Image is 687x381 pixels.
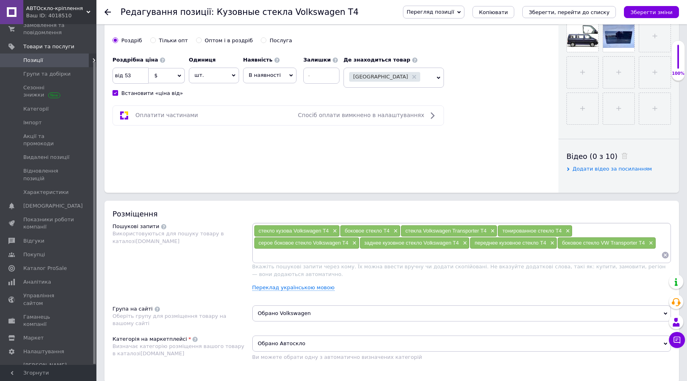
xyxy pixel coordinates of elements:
div: Ви можете обрати одну з автоматично визначених категорій [252,354,671,361]
div: Повернутися назад [104,9,111,15]
p: Ищете идеальные стекла для вашего T4? У нас — именно то, что нужно: Кузовные стекла,цельные блоки... [8,22,429,30]
div: 100% [672,71,685,76]
div: Оптом і в роздріб [205,37,253,44]
span: Маркет [23,334,44,342]
span: Імпорт [23,119,42,126]
span: Товари та послуги [23,43,74,50]
i: Зберегти зміни [630,9,673,15]
span: × [331,228,337,235]
span: Додати відео за посиланням [572,166,652,172]
span: В наявності [249,72,281,78]
span: × [489,228,495,235]
span: Вкажіть пошукові запити через кому. Їх можна ввести вручну чи додати скопійовані. Не вказуйте дод... [252,264,666,277]
span: Налаштування [23,348,64,355]
span: × [392,228,398,235]
span: Видалені позиції [23,154,70,161]
button: Чат з покупцем [669,332,685,348]
div: Послуга [270,37,292,44]
span: [DEMOGRAPHIC_DATA] [23,202,83,210]
div: Встановити «ціна від» [121,90,183,97]
b: Залишки [303,57,331,63]
span: шт. [189,68,239,83]
button: Копіювати [472,6,514,18]
span: стекла Volkswagen Transporter T4 [405,228,487,234]
span: Позиції [23,57,43,64]
b: Де знаходиться товар [343,57,410,63]
p: ✅ Стекла с заводской точностью под посадочные места ✅ Безопасность, прочность, эстетика — в одном... [8,62,429,71]
span: $ [154,72,157,78]
div: Тільки опт [159,37,188,44]
p: Цену и наличие нужного стекла уточняйте у нашего менеджера. [8,49,429,57]
span: Спосіб оплати вимкнено в налаштуваннях [298,112,424,118]
span: Сезонні знижки [23,84,74,99]
span: Показники роботи компанії [23,216,74,231]
h1: Редагування позиції: Кузовные стекла Volkswagen T4 [121,7,359,17]
div: Роздріб [121,37,142,44]
span: Обрано Volkswagen [252,305,671,321]
span: від [113,72,123,80]
span: АВТОскло-кріплення [26,5,86,12]
span: Каталог ProSale [23,265,67,272]
strong: Серые [108,36,125,42]
button: Зберегти зміни [624,6,679,18]
p: 👉 Подберите идеальный вариант для передней, боковой или задней части кузова — и сделайте ваш Volk... [8,76,429,84]
a: Переклад українською мовою [252,284,335,291]
span: Використовуються для пошуку товару в каталозі [DOMAIN_NAME] [112,231,224,244]
strong: Кузовные стекла Volkswagen T4 — с характером и защитой! [14,9,170,15]
b: Наявність [243,57,272,63]
input: - [303,68,339,84]
strong: Тонированные [14,36,53,42]
button: Зберегти, перейти до списку [522,6,616,18]
span: × [647,240,653,247]
span: Аналітика [23,278,51,286]
span: Обрано Автоскло [252,336,671,352]
span: × [564,228,570,235]
span: Групи та добірки [23,70,71,78]
div: Пошукові запити [112,223,159,230]
b: Одиниця [189,57,216,63]
p: 🔹 — стиль и комфорт 🔹 — элегантный нейтральный оттенок 🔹 — защита от солнца и перегрева [8,35,429,44]
span: тонированное стекло T4 [502,228,561,234]
span: Визначає категорію розміщення вашого товару в каталозі [DOMAIN_NAME] [112,343,244,356]
body: Редактор, 5ABB4AEC-4868-4BC4-AD0C-F604459950A2 [8,8,429,84]
span: Перегляд позиції [407,9,454,15]
p: 🚐 [8,8,429,16]
i: Зберегти, перейти до списку [529,9,609,15]
div: Категорія на маркетплейсі [112,336,187,343]
div: 100% Якість заповнення [671,40,685,81]
b: Роздрібна ціна [112,57,158,63]
div: Розміщення [112,209,671,219]
div: Група на сайті [112,305,153,313]
span: Замовлення та повідомлення [23,22,74,36]
span: Відгуки [23,237,44,245]
div: Ваш ID: 4018510 [26,12,96,19]
span: стекло кузова Volkswagen T4 [259,228,329,234]
strong: Атермальные [222,36,258,42]
span: Копіювати [479,9,508,15]
span: Відео (0 з 10) [566,152,617,161]
span: × [350,240,357,247]
span: боковое стекло T4 [345,228,390,234]
span: боковое стекло VW Transporter T4 [562,240,645,246]
span: переднее кузовное стекло T4 [474,240,546,246]
span: Акції та промокоди [23,133,74,147]
span: × [548,240,554,247]
span: Гаманець компанії [23,313,74,328]
span: Покупці [23,251,45,258]
span: Управління сайтом [23,292,74,307]
span: Відновлення позицій [23,167,74,182]
span: Оплатити частинами [135,112,198,118]
span: серое боковое стекло Volkswagen T4 [259,240,348,246]
span: [GEOGRAPHIC_DATA] [353,74,408,79]
span: Оберіть групу для розміщення товару на вашому сайті [112,313,226,326]
span: заднее кузовное стекло Volkswagen T4 [364,240,459,246]
span: × [461,240,467,247]
span: Категорії [23,105,49,113]
input: 0 [112,68,149,84]
span: Характеристики [23,189,69,196]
